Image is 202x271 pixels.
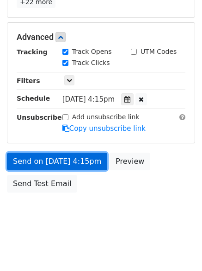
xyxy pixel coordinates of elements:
[62,95,115,103] span: [DATE] 4:15pm
[62,124,146,133] a: Copy unsubscribe link
[156,226,202,271] iframe: Chat Widget
[17,114,62,121] strong: Unsubscribe
[72,58,110,68] label: Track Clicks
[110,153,150,170] a: Preview
[72,47,112,57] label: Track Opens
[17,77,40,84] strong: Filters
[17,32,185,42] h5: Advanced
[7,175,77,193] a: Send Test Email
[72,112,140,122] label: Add unsubscribe link
[17,48,48,56] strong: Tracking
[17,95,50,102] strong: Schedule
[7,153,107,170] a: Send on [DATE] 4:15pm
[141,47,177,57] label: UTM Codes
